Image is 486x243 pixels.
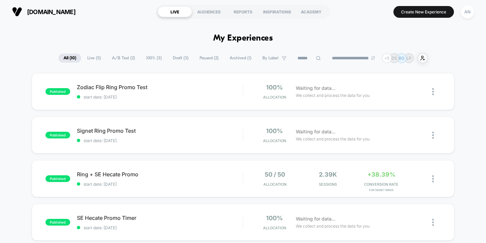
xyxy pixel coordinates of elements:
[10,6,78,17] button: [DOMAIN_NAME]
[77,138,243,143] span: start date: [DATE]
[391,56,397,61] p: DS
[382,53,392,63] div: + 5
[399,56,404,61] p: BG
[265,171,285,178] span: 50 / 50
[77,225,243,230] span: start date: [DATE]
[266,127,283,134] span: 100%
[45,175,70,182] span: published
[77,182,243,187] span: start date: [DATE]
[432,88,434,95] img: close
[77,127,243,134] span: Signet Ring Promo Test
[303,182,353,187] span: Sessions
[213,34,273,43] h1: My Experiences
[77,84,243,90] span: Zodiac Flip Ring Promo Test
[356,182,406,187] span: CONVERSION RATE
[27,8,76,15] span: [DOMAIN_NAME]
[266,215,283,222] span: 100%
[263,95,286,100] span: Allocation
[263,182,286,187] span: Allocation
[226,6,260,17] div: REPORTS
[141,54,167,63] span: 100% ( 3 )
[158,6,192,17] div: LIVE
[371,56,375,60] img: end
[459,5,476,19] button: AN
[296,92,370,99] span: We collect and process the data for you
[45,88,70,95] span: published
[107,54,140,63] span: A/B Test ( 2 )
[393,6,454,18] button: Create New Experience
[432,175,434,182] img: close
[461,5,474,18] div: AN
[168,54,194,63] span: Draft ( 3 )
[296,215,336,223] span: Waiting for data...
[260,6,294,17] div: INSPIRATIONS
[77,215,243,221] span: SE Hecate Promo Timer
[263,226,286,230] span: Allocation
[195,54,224,63] span: Paused ( 2 )
[77,95,243,100] span: start date: [DATE]
[432,132,434,139] img: close
[294,6,328,17] div: ACADEMY
[296,128,336,135] span: Waiting for data...
[192,6,226,17] div: AUDIENCES
[432,219,434,226] img: close
[45,132,70,138] span: published
[77,171,243,178] span: Ring + SE Hecate Promo
[296,223,370,229] span: We collect and process the data for you
[296,136,370,142] span: We collect and process the data for you
[82,54,106,63] span: Live ( 5 )
[356,188,406,192] span: for Signet Rings
[263,138,286,143] span: Allocation
[45,219,70,226] span: published
[319,171,337,178] span: 2.39k
[58,54,81,63] span: All ( 10 )
[296,84,336,92] span: Waiting for data...
[367,171,395,178] span: +38.39%
[406,56,411,61] p: LP
[225,54,256,63] span: Archived ( 1 )
[12,7,22,17] img: Visually logo
[266,84,283,91] span: 100%
[262,56,278,61] span: By Label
